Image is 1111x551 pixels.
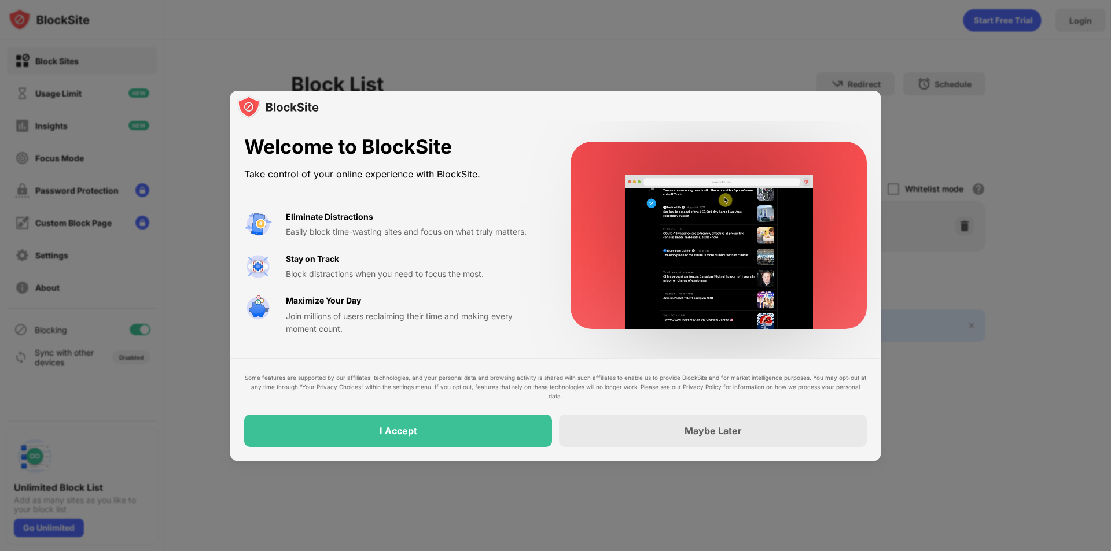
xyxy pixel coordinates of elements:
div: Easily block time-wasting sites and focus on what truly matters. [286,225,543,238]
div: I Accept [380,425,417,437]
div: Maybe Later [685,425,742,437]
div: Take control of your online experience with BlockSite. [244,166,543,183]
div: Block distractions when you need to focus the most. [286,268,543,280]
div: Join millions of users reclaiming their time and making every moment count. [286,310,543,336]
div: Eliminate Distractions [286,210,373,223]
a: Privacy Policy [683,383,722,390]
img: value-avoid-distractions.svg [244,210,272,238]
img: value-safe-time.svg [244,294,272,322]
div: Welcome to BlockSite [244,135,543,159]
div: Maximize Your Day [286,294,361,307]
div: Stay on Track [286,253,339,265]
div: Some features are supported by our affiliates’ technologies, and your personal data and browsing ... [244,373,867,401]
img: logo-blocksite.svg [237,95,319,119]
img: value-focus.svg [244,253,272,280]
